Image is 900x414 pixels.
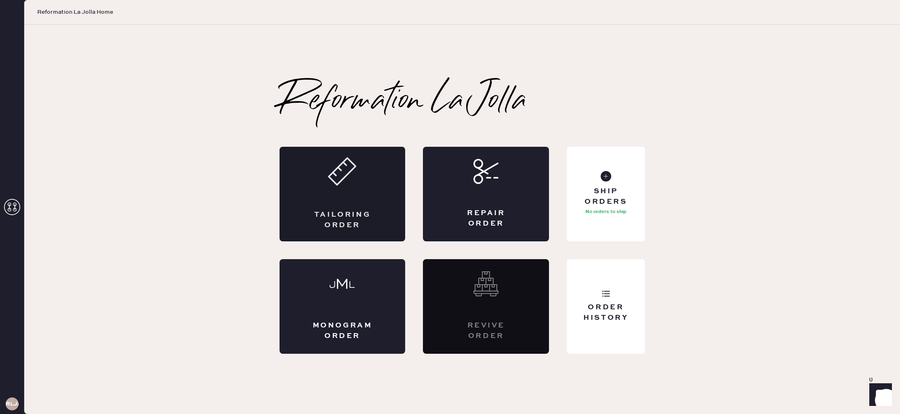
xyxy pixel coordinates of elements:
[585,207,627,217] p: No orders to ship
[37,8,113,16] span: Reformation La Jolla Home
[6,401,19,407] h3: RLJA
[862,378,896,412] iframe: Front Chat
[573,302,638,323] div: Order History
[573,186,638,207] div: Ship Orders
[312,321,373,341] div: Monogram Order
[455,208,517,228] div: Repair Order
[312,210,373,230] div: Tailoring Order
[280,85,527,118] h2: Reformation La Jolla
[423,259,549,354] div: Interested? Contact us at care@hemster.co
[455,321,517,341] div: Revive order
